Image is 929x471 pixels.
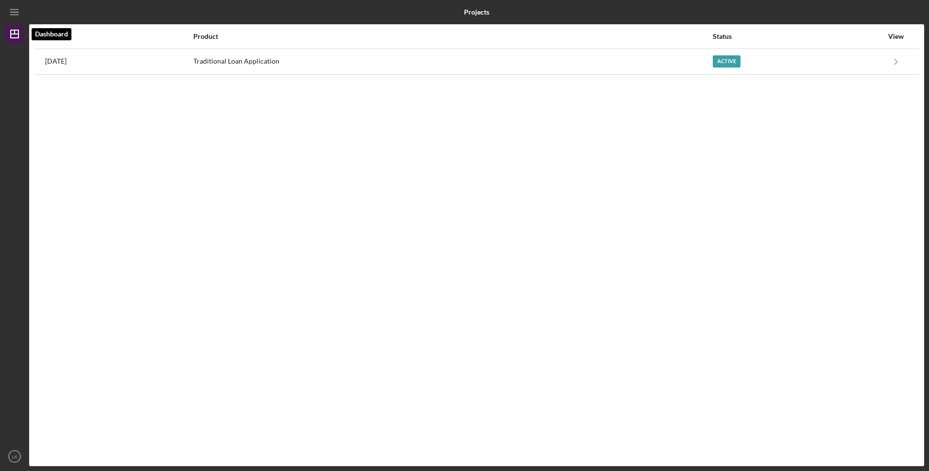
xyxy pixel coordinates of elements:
[464,8,489,16] b: Projects
[12,454,17,459] text: LK
[193,50,712,74] div: Traditional Loan Application
[45,33,192,40] div: Activity
[5,447,24,466] button: LK
[884,33,908,40] div: View
[713,33,883,40] div: Status
[193,33,712,40] div: Product
[45,57,67,65] time: 2025-08-20 12:59
[713,55,740,67] div: Active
